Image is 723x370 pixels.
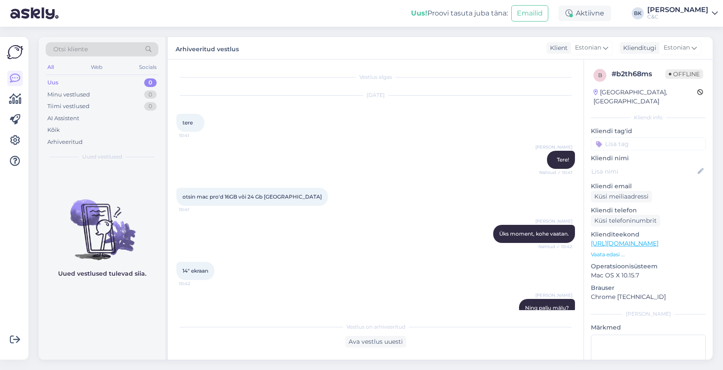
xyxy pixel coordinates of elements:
div: AI Assistent [47,114,79,123]
div: Uus [47,78,59,87]
div: # b2th68ms [612,69,665,79]
span: Üks moment, kohe vaatan. [499,230,569,237]
a: [URL][DOMAIN_NAME] [591,239,658,247]
a: [PERSON_NAME]C&C [647,6,718,20]
div: Minu vestlused [47,90,90,99]
span: Offline [665,69,703,79]
div: [GEOGRAPHIC_DATA], [GEOGRAPHIC_DATA] [593,88,697,106]
div: Kliendi info [591,114,706,121]
span: [PERSON_NAME] [535,218,572,224]
img: Askly Logo [7,44,23,60]
span: 10:41 [179,206,211,213]
div: Arhiveeritud [47,138,83,146]
button: Emailid [511,5,548,22]
div: Kõik [47,126,60,134]
div: Proovi tasuta juba täna: [411,8,508,19]
span: b [598,72,602,78]
div: Klient [547,44,568,53]
p: Mac OS X 10.15.7 [591,271,706,280]
span: 14" ekraan [182,267,208,274]
span: tere [182,119,193,126]
span: Estonian [575,43,601,53]
p: Kliendi email [591,182,706,191]
p: Klienditeekond [591,230,706,239]
div: 0 [144,78,157,87]
span: Ning palju mälu? [525,305,569,311]
p: Chrome [TECHNICAL_ID] [591,292,706,302]
p: Brauser [591,283,706,292]
span: 10:41 [179,132,211,139]
label: Arhiveeritud vestlus [176,42,239,54]
span: Tere! [557,156,569,163]
span: Vestlus on arhiveeritud [346,323,405,331]
input: Lisa nimi [591,167,696,176]
p: Kliendi telefon [591,206,706,215]
b: Uus! [411,9,427,17]
span: Estonian [664,43,690,53]
span: Uued vestlused [82,153,122,161]
div: C&C [647,13,708,20]
div: Web [89,62,104,73]
span: otsin mac pro'd 16GB või 24 Gb [GEOGRAPHIC_DATA] [182,193,322,200]
div: Socials [137,62,158,73]
div: Ava vestlus uuesti [345,336,406,348]
img: No chats [39,184,165,261]
div: 0 [144,102,157,111]
p: Kliendi nimi [591,154,706,163]
input: Lisa tag [591,137,706,150]
span: Otsi kliente [53,45,88,54]
p: Uued vestlused tulevad siia. [58,269,146,278]
div: [PERSON_NAME] [591,310,706,318]
span: Nähtud ✓ 10:41 [539,169,572,176]
p: Operatsioonisüsteem [591,262,706,271]
div: Tiimi vestlused [47,102,90,111]
div: Küsi telefoninumbrit [591,215,660,227]
span: [PERSON_NAME] [535,292,572,298]
div: BK [632,7,644,19]
p: Märkmed [591,323,706,332]
span: 10:42 [179,280,211,287]
p: Vaata edasi ... [591,251,706,258]
div: Küsi meiliaadressi [591,191,652,202]
span: [PERSON_NAME] [535,144,572,150]
div: Klienditugi [620,44,656,53]
p: Kliendi tag'id [591,127,706,136]
div: All [46,62,56,73]
div: Aktiivne [559,6,611,21]
div: [DATE] [176,91,575,99]
span: Nähtud ✓ 10:42 [538,243,572,250]
div: Vestlus algas [176,73,575,81]
div: 0 [144,90,157,99]
div: [PERSON_NAME] [647,6,708,13]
